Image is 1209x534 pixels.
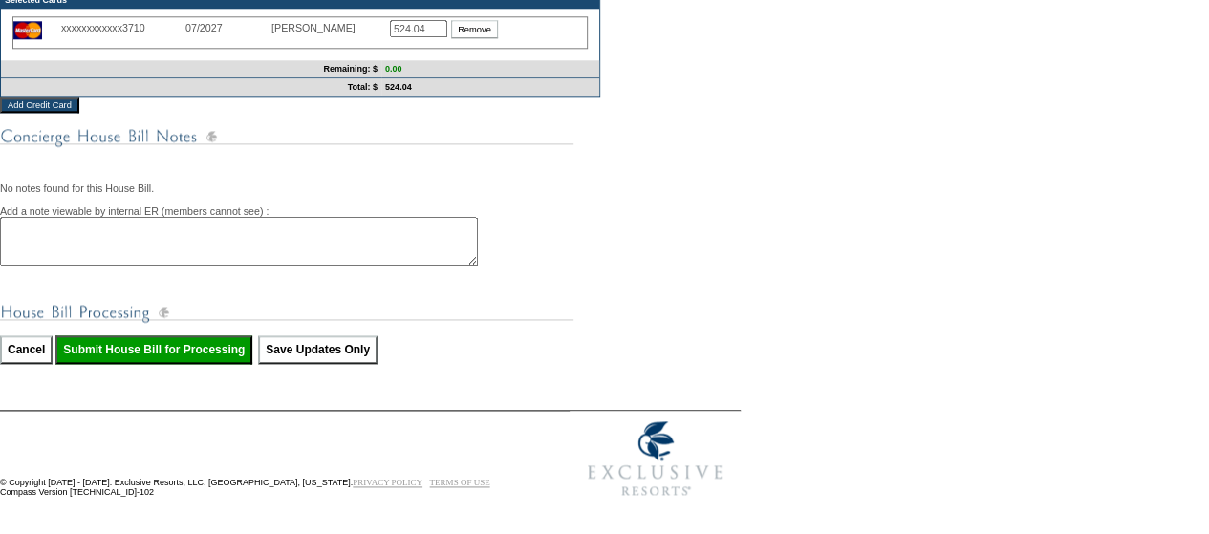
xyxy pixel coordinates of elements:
a: TERMS OF USE [430,478,490,487]
input: Submit House Bill for Processing [55,335,252,364]
img: Exclusive Resorts [570,411,741,506]
td: Total: $ [1,78,381,96]
div: [PERSON_NAME] [271,22,367,33]
a: PRIVACY POLICY [353,478,422,487]
input: Save Updates Only [258,335,378,364]
div: xxxxxxxxxxxx3710 [61,22,185,33]
td: Remaining: $ [1,60,381,78]
div: 07/2027 [185,22,271,33]
td: 0.00 [381,60,599,78]
td: 524.04 [381,78,599,96]
input: Remove [451,20,498,38]
img: icon_cc_mc.gif [13,21,42,39]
